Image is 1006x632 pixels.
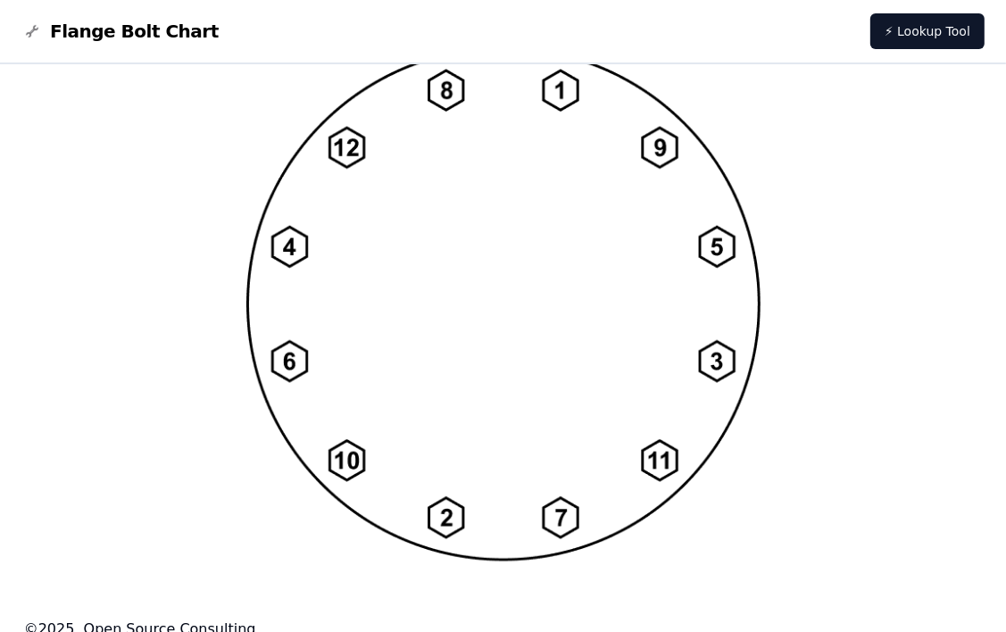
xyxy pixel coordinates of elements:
a: ⚡ Lookup Tool [870,13,985,49]
img: 12 bolt torque pattern [246,46,761,561]
span: Flange Bolt Chart [50,19,219,44]
a: Flange Bolt Chart LogoFlange Bolt Chart [21,19,219,44]
img: Flange Bolt Chart Logo [21,21,43,42]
